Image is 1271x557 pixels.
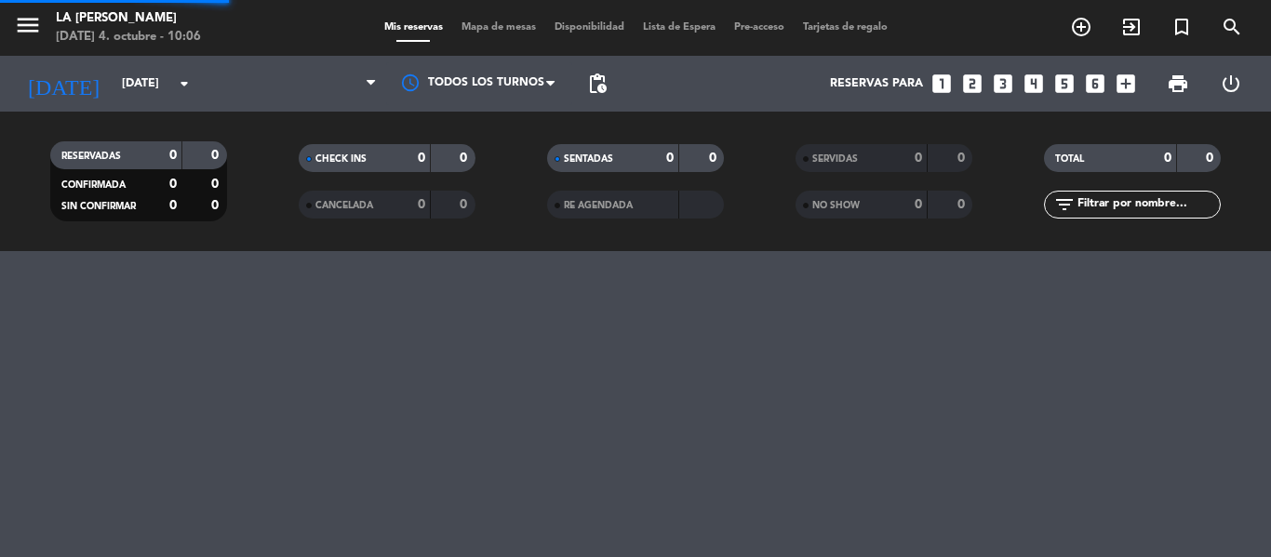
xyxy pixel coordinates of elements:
strong: 0 [211,199,222,212]
strong: 0 [169,149,177,162]
i: search [1221,16,1243,38]
i: menu [14,11,42,39]
span: CONFIRMADA [61,180,126,190]
span: SENTADAS [564,154,613,164]
strong: 0 [460,152,471,165]
i: filter_list [1053,193,1076,216]
i: looks_6 [1083,72,1107,96]
span: Pre-acceso [725,22,794,33]
span: SIN CONFIRMAR [61,202,136,211]
i: exit_to_app [1120,16,1143,38]
span: RESERVADAS [61,152,121,161]
strong: 0 [957,152,969,165]
strong: 0 [418,198,425,211]
div: LA [PERSON_NAME] [56,9,201,28]
i: looks_two [960,72,984,96]
span: Tarjetas de regalo [794,22,897,33]
i: [DATE] [14,63,113,104]
span: Reservas para [830,77,923,90]
i: arrow_drop_down [173,73,195,95]
strong: 0 [957,198,969,211]
span: CHECK INS [315,154,367,164]
span: CANCELADA [315,201,373,210]
span: Disponibilidad [545,22,634,33]
i: power_settings_new [1220,73,1242,95]
span: Mis reservas [375,22,452,33]
span: print [1167,73,1189,95]
span: NO SHOW [812,201,860,210]
span: TOTAL [1055,154,1084,164]
i: add_box [1114,72,1138,96]
div: [DATE] 4. octubre - 10:06 [56,28,201,46]
i: turned_in_not [1171,16,1193,38]
i: looks_4 [1022,72,1046,96]
i: add_circle_outline [1070,16,1092,38]
strong: 0 [1164,152,1171,165]
div: LOG OUT [1204,56,1257,112]
span: SERVIDAS [812,154,858,164]
span: pending_actions [586,73,609,95]
input: Filtrar por nombre... [1076,194,1220,215]
strong: 0 [666,152,674,165]
button: menu [14,11,42,46]
span: Lista de Espera [634,22,725,33]
i: looks_one [930,72,954,96]
strong: 0 [211,178,222,191]
strong: 0 [418,152,425,165]
strong: 0 [915,152,922,165]
strong: 0 [709,152,720,165]
strong: 0 [211,149,222,162]
i: looks_3 [991,72,1015,96]
strong: 0 [1206,152,1217,165]
i: looks_5 [1052,72,1077,96]
strong: 0 [169,178,177,191]
span: RE AGENDADA [564,201,633,210]
strong: 0 [460,198,471,211]
strong: 0 [915,198,922,211]
strong: 0 [169,199,177,212]
span: Mapa de mesas [452,22,545,33]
